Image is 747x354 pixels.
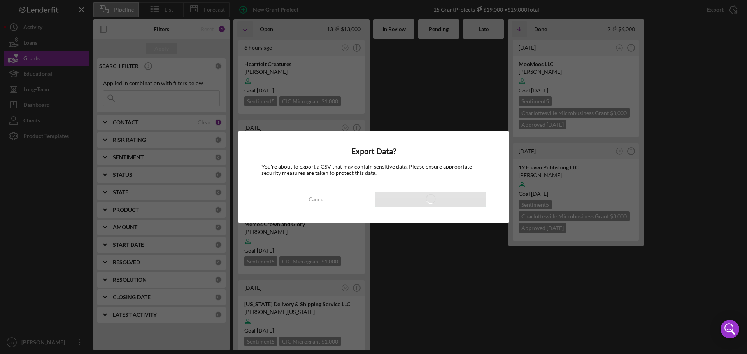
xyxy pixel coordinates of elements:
button: Export [375,192,486,207]
button: Cancel [261,192,372,207]
div: Cancel [309,192,325,207]
h4: Export Data? [261,147,486,156]
div: You're about to export a CSV that may contain sensitive data. Please ensure appropriate security ... [261,164,486,176]
div: Open Intercom Messenger [721,320,739,338]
